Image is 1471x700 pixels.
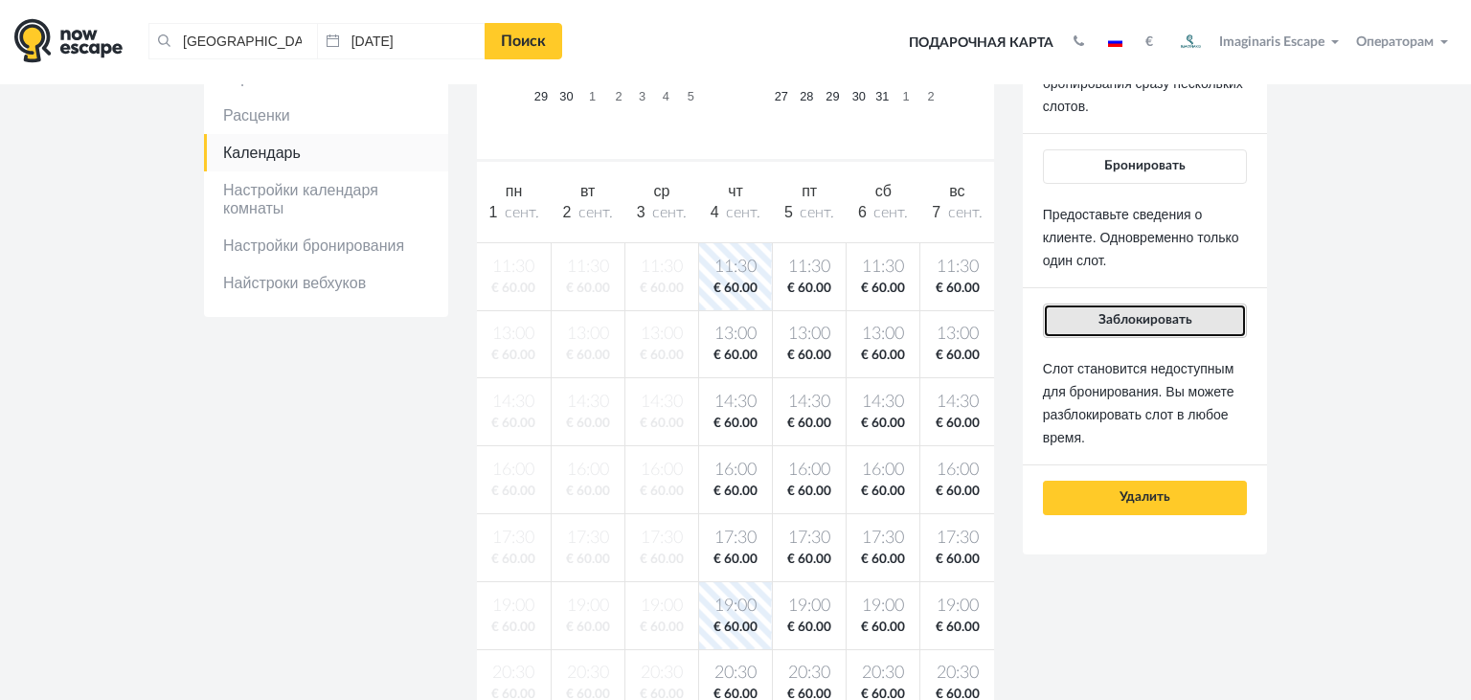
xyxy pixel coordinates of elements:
[924,280,990,298] span: € 60.00
[894,85,918,107] a: 1
[204,97,448,134] a: Расценки
[932,204,940,220] span: 7
[924,527,990,551] span: 17:30
[850,323,916,347] span: 13:00
[850,551,916,569] span: € 60.00
[918,85,943,107] a: 2
[924,347,990,365] span: € 60.00
[703,347,768,365] span: € 60.00
[1043,304,1247,338] button: Заблокировать
[485,23,562,59] a: Поиск
[1167,23,1347,61] button: Imaginaris Escape
[800,205,834,220] span: сент.
[703,551,768,569] span: € 60.00
[924,256,990,280] span: 11:30
[505,205,539,220] span: сент.
[850,595,916,619] span: 19:00
[678,85,703,107] a: 5
[850,347,916,365] span: € 60.00
[902,22,1060,64] a: Подарочная карта
[703,483,768,501] span: € 60.00
[703,619,768,637] span: € 60.00
[847,85,871,107] a: 30
[875,183,892,199] span: сб
[204,171,448,227] a: Настройки календаря комнаты
[924,662,990,686] span: 20:30
[204,264,448,302] a: Найстроки вебхуков
[204,227,448,264] a: Настройки бронирования
[1098,313,1192,327] span: Заблокировать
[777,527,842,551] span: 17:30
[924,483,990,501] span: € 60.00
[777,391,842,415] span: 14:30
[1136,33,1163,52] button: €
[1043,481,1247,515] button: Удалить
[728,183,743,199] span: чт
[148,23,317,59] input: Город или название квеста
[924,619,990,637] span: € 60.00
[578,205,613,220] span: сент.
[777,256,842,280] span: 11:30
[1043,149,1247,184] button: Бронировать
[1043,203,1247,272] p: Предоставьте сведения о клиенте. Одновременно только один слот.
[1043,357,1247,449] p: Слот становится недоступным для бронирования. Вы можете разблокировать слот в любое время.
[653,183,669,199] span: ср
[924,415,990,433] span: € 60.00
[850,619,916,637] span: € 60.00
[703,323,768,347] span: 13:00
[14,18,123,63] img: logo
[703,256,768,280] span: 11:30
[873,205,908,220] span: сент.
[703,595,768,619] span: 19:00
[768,85,795,107] a: 27
[777,459,842,483] span: 16:00
[1120,490,1170,504] span: Удалить
[871,85,894,107] a: 31
[949,183,964,199] span: вс
[653,85,678,107] a: 4
[850,280,916,298] span: € 60.00
[580,183,595,199] span: вт
[924,595,990,619] span: 19:00
[703,662,768,686] span: 20:30
[703,391,768,415] span: 14:30
[554,85,578,107] a: 30
[631,85,654,107] a: 3
[777,415,842,433] span: € 60.00
[802,183,817,199] span: пт
[850,391,916,415] span: 14:30
[795,85,819,107] a: 28
[819,85,848,107] a: 29
[703,527,768,551] span: 17:30
[703,415,768,433] span: € 60.00
[924,551,990,569] span: € 60.00
[777,619,842,637] span: € 60.00
[948,205,983,220] span: сент.
[637,204,645,220] span: 3
[777,483,842,501] span: € 60.00
[777,323,842,347] span: 13:00
[1351,33,1457,52] button: Операторам
[924,459,990,483] span: 16:00
[606,85,630,107] a: 2
[858,204,867,220] span: 6
[850,662,916,686] span: 20:30
[1108,37,1122,47] img: ru.jpg
[1356,35,1434,49] span: Операторам
[652,205,687,220] span: сент.
[777,280,842,298] span: € 60.00
[784,204,793,220] span: 5
[506,183,523,199] span: пн
[1145,35,1153,49] strong: €
[777,347,842,365] span: € 60.00
[850,459,916,483] span: 16:00
[1219,32,1324,49] span: Imaginaris Escape
[850,527,916,551] span: 17:30
[726,205,760,220] span: сент.
[777,595,842,619] span: 19:00
[924,323,990,347] span: 13:00
[563,204,572,220] span: 2
[703,280,768,298] span: € 60.00
[703,459,768,483] span: 16:00
[488,204,497,220] span: 1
